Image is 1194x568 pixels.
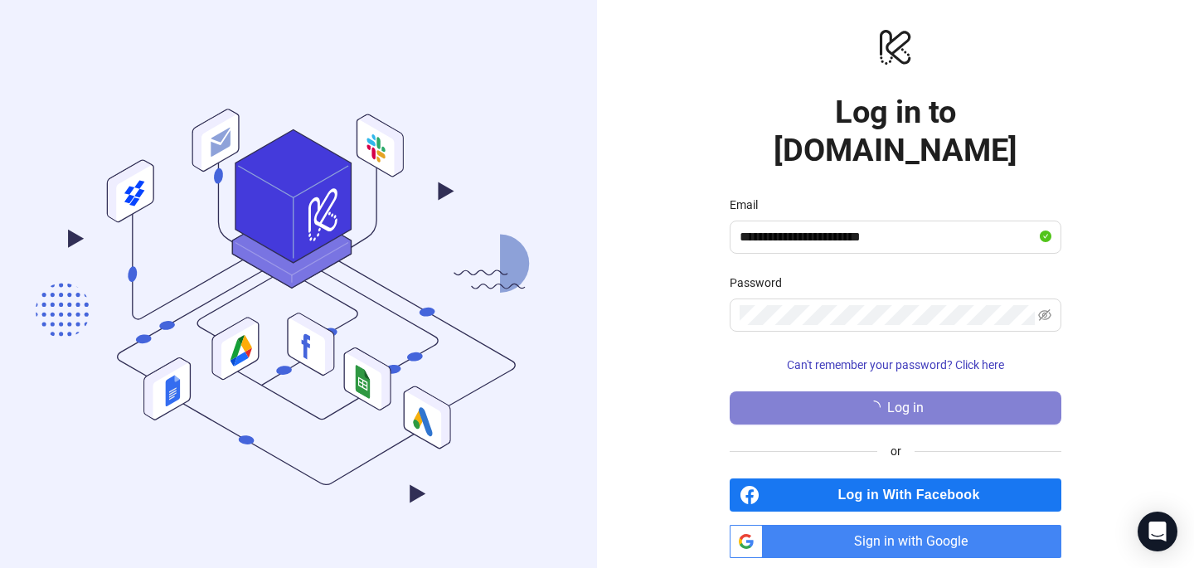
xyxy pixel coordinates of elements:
[867,401,881,414] span: loading
[740,305,1035,325] input: Password
[730,358,1061,371] a: Can't remember your password? Click here
[740,227,1036,247] input: Email
[877,442,915,460] span: or
[730,478,1061,512] a: Log in With Facebook
[1138,512,1177,551] div: Open Intercom Messenger
[766,478,1061,512] span: Log in With Facebook
[730,391,1061,425] button: Log in
[730,352,1061,378] button: Can't remember your password? Click here
[1038,308,1051,322] span: eye-invisible
[730,525,1061,558] a: Sign in with Google
[730,274,793,292] label: Password
[787,358,1004,371] span: Can't remember your password? Click here
[730,196,769,214] label: Email
[887,401,924,415] span: Log in
[730,93,1061,169] h1: Log in to [DOMAIN_NAME]
[769,525,1061,558] span: Sign in with Google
